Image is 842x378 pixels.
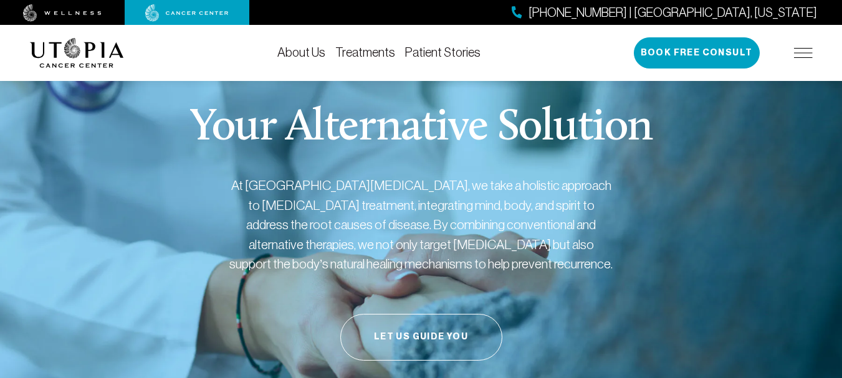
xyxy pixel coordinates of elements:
img: icon-hamburger [794,48,813,58]
p: At [GEOGRAPHIC_DATA][MEDICAL_DATA], we take a holistic approach to [MEDICAL_DATA] treatment, inte... [228,176,615,274]
p: Your Alternative Solution [189,106,653,151]
a: [PHONE_NUMBER] | [GEOGRAPHIC_DATA], [US_STATE] [512,4,817,22]
img: cancer center [145,4,229,22]
img: wellness [23,4,102,22]
span: [PHONE_NUMBER] | [GEOGRAPHIC_DATA], [US_STATE] [529,4,817,22]
button: Let Us Guide You [340,314,502,361]
button: Book Free Consult [634,37,760,69]
a: Patient Stories [405,45,481,59]
img: logo [30,38,124,68]
a: Treatments [335,45,395,59]
a: About Us [277,45,325,59]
